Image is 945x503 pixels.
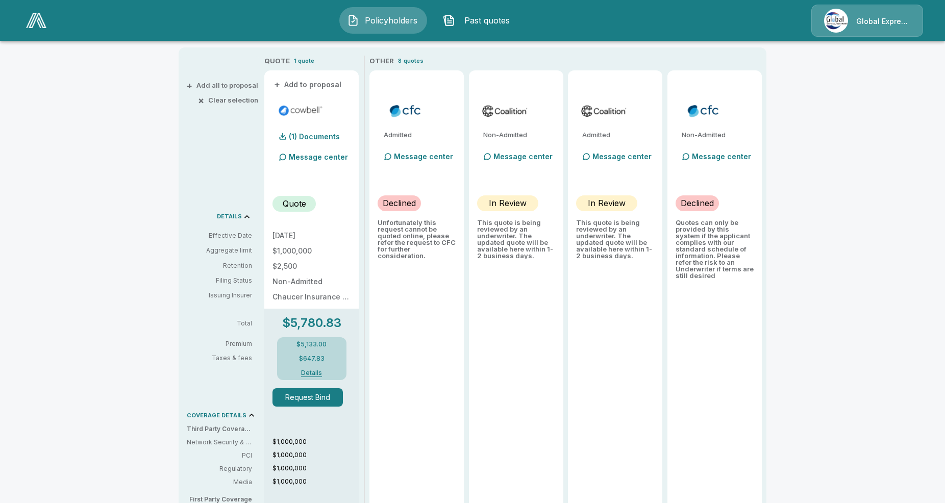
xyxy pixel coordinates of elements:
[291,370,332,376] button: Details
[398,57,402,65] p: 8
[26,13,46,28] img: AA Logo
[187,464,252,473] p: Regulatory
[299,356,325,362] p: $647.83
[676,219,754,279] p: Quotes can only be provided by this system if the applicant complies with our standard schedule o...
[582,132,654,138] p: Admitted
[459,14,515,27] span: Past quotes
[383,197,416,209] p: Declined
[347,14,359,27] img: Policyholders Icon
[187,261,252,270] p: Retention
[277,103,324,118] img: cowbellp250
[493,151,553,162] p: Message center
[394,151,453,162] p: Message center
[580,103,628,118] img: coalitioncyberadmitted
[576,219,654,259] p: This quote is being reviewed by an underwriter. The updated quote will be available here within 1...
[198,97,204,104] span: ×
[477,219,555,259] p: This quote is being reviewed by an underwriter. The updated quote will be available here within 1...
[187,341,260,347] p: Premium
[382,103,429,118] img: cfccyberadmitted
[811,5,923,37] a: Agency IconGlobal Express Underwriters
[188,82,258,89] button: +Add all to proposal
[680,103,727,118] img: cfccyber
[435,7,523,34] button: Past quotes IconPast quotes
[369,56,394,66] p: OTHER
[187,231,252,240] p: Effective Date
[289,133,340,140] p: (1) Documents
[264,56,290,66] p: QUOTE
[681,197,714,209] p: Declined
[187,276,252,285] p: Filing Status
[272,79,344,90] button: +Add to proposal
[592,151,652,162] p: Message center
[187,246,252,255] p: Aggregate limit
[186,82,192,89] span: +
[483,132,555,138] p: Non-Admitted
[274,81,280,88] span: +
[339,7,427,34] button: Policyholders IconPolicyholders
[856,16,910,27] p: Global Express Underwriters
[296,341,327,347] p: $5,133.00
[187,413,246,418] p: COVERAGE DETAILS
[272,437,359,446] p: $1,000,000
[489,197,527,209] p: In Review
[404,57,424,65] p: quotes
[187,424,260,434] p: Third Party Coverage
[187,320,260,326] p: Total
[187,355,260,361] p: Taxes & fees
[272,278,351,285] p: Non-Admitted
[187,477,252,487] p: Media
[200,97,258,104] button: ×Clear selection
[272,232,351,239] p: [DATE]
[187,291,252,300] p: Issuing Insurer
[378,219,456,259] p: Unfortunately this request cannot be quoted online, please refer the request to CFC for further c...
[272,477,359,486] p: $1,000,000
[272,388,343,407] button: Request Bind
[272,247,351,255] p: $1,000,000
[692,151,751,162] p: Message center
[384,132,456,138] p: Admitted
[588,197,626,209] p: In Review
[272,464,359,473] p: $1,000,000
[272,450,359,460] p: $1,000,000
[363,14,419,27] span: Policyholders
[282,317,341,329] p: $5,780.83
[187,438,252,447] p: Network Security & Privacy Liability
[481,103,529,118] img: coalitioncyber
[187,451,252,460] p: PCI
[289,152,348,162] p: Message center
[283,197,306,210] p: Quote
[217,214,242,219] p: DETAILS
[272,388,351,407] span: Request Bind
[824,9,848,33] img: Agency Icon
[272,263,351,270] p: $2,500
[272,293,351,300] p: Chaucer Insurance Company DAC | NAIC# AA-1780116
[443,14,455,27] img: Past quotes Icon
[682,132,754,138] p: Non-Admitted
[294,57,314,65] p: 1 quote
